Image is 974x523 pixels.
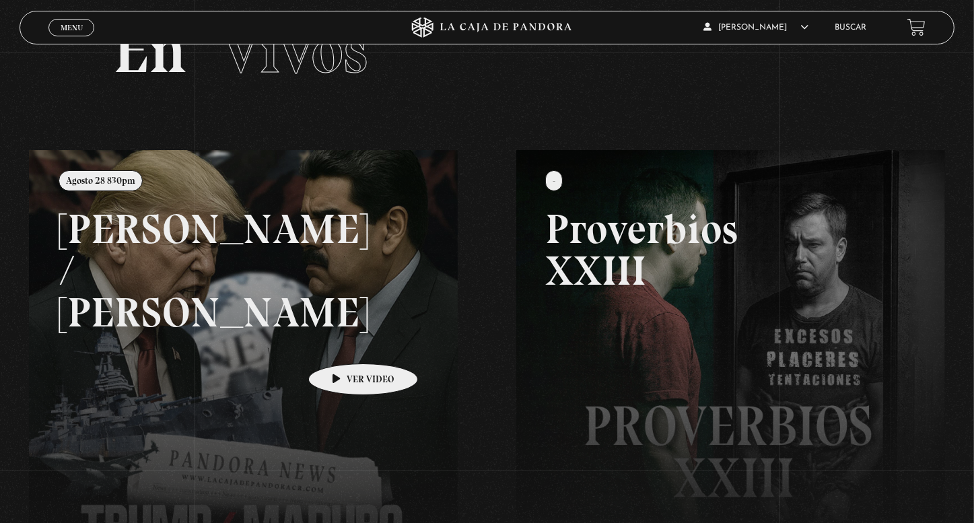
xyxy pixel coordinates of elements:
[61,24,83,32] span: Menu
[56,34,88,44] span: Cerrar
[703,24,808,32] span: [PERSON_NAME]
[113,19,861,83] h2: En
[835,24,867,32] a: Buscar
[221,12,368,89] span: Vivos
[907,18,926,36] a: View your shopping cart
